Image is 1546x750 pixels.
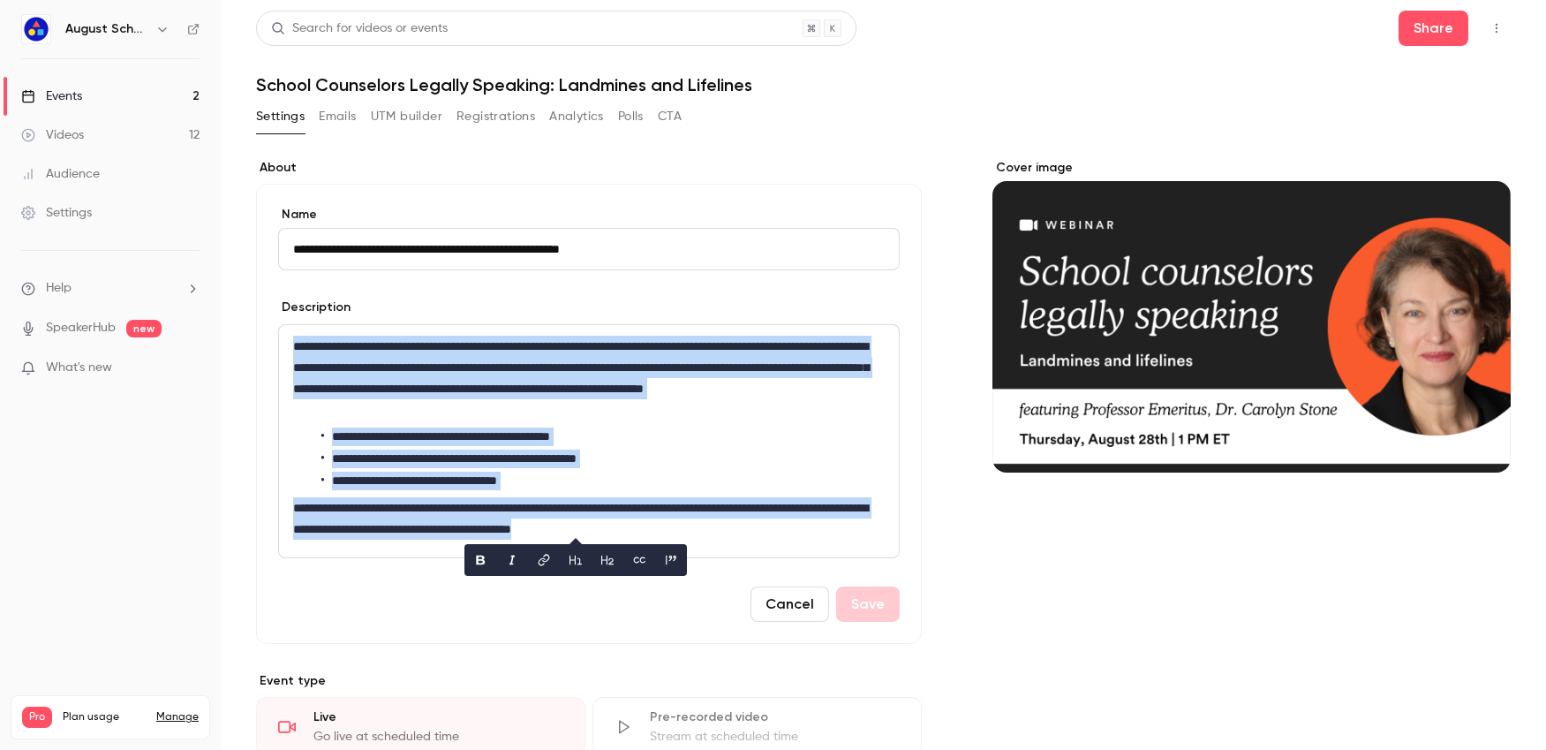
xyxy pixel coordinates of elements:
[256,102,305,131] button: Settings
[313,728,563,746] div: Go live at scheduled time
[21,279,200,298] li: help-dropdown-opener
[279,325,899,557] div: editor
[65,20,148,38] h6: August Schools
[21,204,92,222] div: Settings
[21,165,100,183] div: Audience
[530,546,558,574] button: link
[658,102,682,131] button: CTA
[750,587,829,622] button: Cancel
[256,672,922,690] p: Event type
[156,710,199,724] a: Manage
[650,728,900,746] div: Stream at scheduled time
[992,159,1511,177] label: Cover image
[618,102,644,131] button: Polls
[126,320,162,337] span: new
[22,15,50,43] img: August Schools
[992,159,1511,473] section: Cover image
[657,546,685,574] button: blockquote
[21,87,82,105] div: Events
[46,279,72,298] span: Help
[46,319,116,337] a: SpeakerHub
[46,359,112,377] span: What's new
[498,546,526,574] button: italic
[313,708,563,726] div: Live
[278,299,351,316] label: Description
[466,546,494,574] button: bold
[1399,11,1468,46] button: Share
[319,102,356,131] button: Emails
[63,710,146,724] span: Plan usage
[371,102,442,131] button: UTM builder
[256,74,1511,95] h1: School Counselors Legally Speaking: Landmines and Lifelines
[456,102,535,131] button: Registrations
[278,324,900,558] section: description
[256,159,922,177] label: About
[21,126,84,144] div: Videos
[178,360,200,376] iframe: Noticeable Trigger
[271,19,448,38] div: Search for videos or events
[22,707,52,728] span: Pro
[549,102,604,131] button: Analytics
[278,206,900,223] label: Name
[650,708,900,726] div: Pre-recorded video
